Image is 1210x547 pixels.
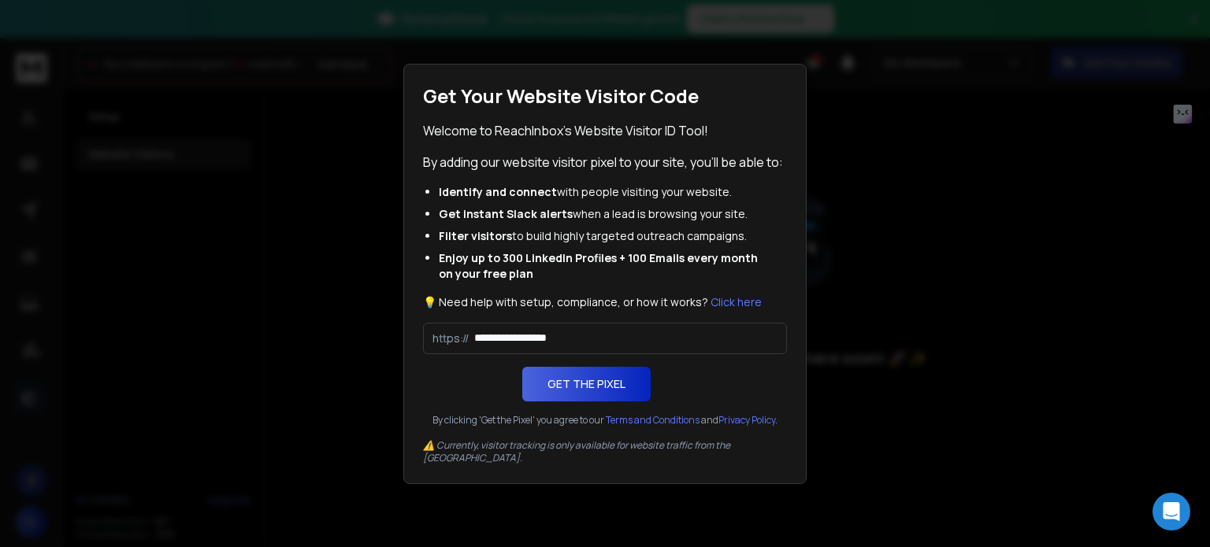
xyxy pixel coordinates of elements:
[439,184,557,199] span: Identify and connect
[423,294,787,310] p: 💡 Need help with setup, compliance, or how it works?
[423,83,787,109] h1: Get Your Website Visitor Code
[439,250,771,282] li: Enjoy up to 300 LinkedIn Profiles + 100 Emails every month on your free plan
[423,439,787,464] p: ⚠️ Currently, visitor tracking is only available for website traffic from the [GEOGRAPHIC_DATA].
[439,206,573,221] span: Get instant Slack alerts
[423,153,787,172] p: By adding our website visitor pixel to your site, you'll be able to:
[439,184,771,200] li: with people visiting your website.
[423,414,787,427] p: By clicking 'Get the Pixel' you agree to our and .
[439,228,512,243] span: Filter visitors
[439,206,771,222] li: when a lead is browsing your site.
[711,294,762,310] button: Click here
[718,413,775,427] a: Privacy Policy
[522,367,651,401] button: Get the Pixel
[439,228,771,244] li: to build highly targeted outreach campaigns.
[1152,493,1190,530] div: Open Intercom Messenger
[423,121,787,140] p: Welcome to ReachInbox's Website Visitor ID Tool!
[606,413,700,427] a: Terms and Conditions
